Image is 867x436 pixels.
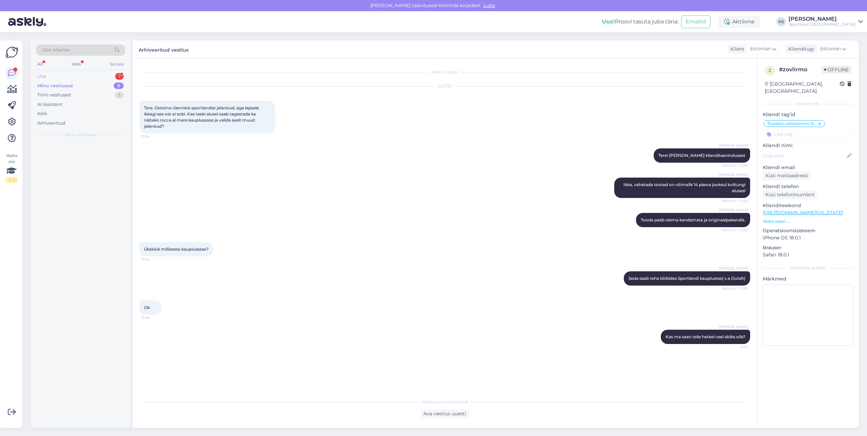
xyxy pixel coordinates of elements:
[5,152,18,183] div: Vaata siia
[820,45,841,53] span: Estonian
[719,324,748,329] span: [PERSON_NAME]
[763,129,853,139] input: Lisa tag
[36,60,44,69] div: All
[763,275,853,283] p: Märkmed
[37,120,65,127] div: Arhiveeritud
[722,198,748,203] span: Nähtud ✓ 13:55
[763,210,843,216] a: [URL][DOMAIN_NAME][US_STATE]
[144,305,150,310] span: Ok
[719,207,748,213] span: [PERSON_NAME]
[666,334,745,339] span: Kas ma saan teile hetkel veel abiks olla?
[139,83,750,89] div: [DATE]
[641,217,745,222] span: Toode peab olema kandamata ja originaalpakendis.
[5,46,18,59] img: Askly Logo
[789,22,855,27] div: Sportland [GEOGRAPHIC_DATA]
[779,66,821,74] div: # zovlirmo
[776,17,786,26] div: KS
[37,73,46,80] div: Uus
[722,163,748,168] span: Nähtud ✓ 13:55
[763,227,853,234] p: Operatsioonisüsteem
[65,132,96,138] span: Minu vestlused
[422,399,468,405] span: Vestlus on arhiveeritud
[763,164,853,171] p: Kliendi email
[629,276,745,281] span: Seda saab teha kõikides Sportlandi kauplustes( v.a Outelt)
[763,152,846,160] input: Lisa nimi
[789,16,863,27] a: [PERSON_NAME]Sportland [GEOGRAPHIC_DATA]
[141,134,167,139] span: 13:54
[42,47,69,54] span: Otsi kliente
[108,60,125,69] div: Socials
[719,16,760,28] div: Aktiivne
[144,105,260,129] span: Tere. Ostsime ülemiste sportlandist jalanòud, aga lapsele ikkagi see ost ei sobi. Kas taeki aluse...
[37,110,47,117] div: Kõik
[763,265,853,271] div: [PERSON_NAME]
[763,171,811,180] div: Küsi meiliaadressi
[37,83,73,89] div: Minu vestlused
[722,228,748,233] span: Nähtud ✓ 13:55
[141,315,167,320] span: 13:56
[723,344,748,349] span: 13:56
[821,66,851,73] span: Offline
[763,183,853,190] p: Kliendi telefon
[115,92,124,98] div: 1
[114,83,124,89] div: 0
[139,44,189,54] label: Arhiveeritud vestlus
[763,142,853,149] p: Kliendi nimi
[719,266,748,271] span: [PERSON_NAME]
[785,46,814,53] div: Klienditugi
[144,247,209,252] span: Ükskòik millisesse kauplusesse?
[37,92,71,98] div: Tiimi vestlused
[763,234,853,241] p: iPhone OS 18.0.1
[763,111,853,118] p: Kliendi tag'id
[421,409,469,418] div: Ava vestlus uuesti
[763,101,853,107] div: Kliendi info
[763,244,853,251] p: Brauser
[767,122,817,126] span: Toodete vahetamine (kauplus)
[623,182,746,193] span: Ikka, vahetada tooted on võimalik 14 päeva jooksul kviitungi alusesl
[763,202,853,209] p: Klienditeekond
[763,218,853,224] p: Vaata edasi ...
[602,18,678,26] div: Proovi tasuta juba täna:
[722,286,748,291] span: Nähtud ✓ 13:56
[5,177,18,183] div: 2 / 3
[602,18,615,25] b: Uus!
[728,46,744,53] div: Klient
[37,101,63,108] div: AI Assistent
[763,190,817,199] div: Küsi telefoninumbrit
[719,143,748,148] span: [PERSON_NAME]
[658,153,745,158] span: Tere! [PERSON_NAME] klienditeenindusest
[681,15,710,28] button: Emailid
[750,45,771,53] span: Estonian
[115,73,124,80] div: 1
[70,60,82,69] div: Web
[765,80,840,95] div: [GEOGRAPHIC_DATA], [GEOGRAPHIC_DATA]
[139,69,750,75] div: Vestlus algas
[768,68,771,73] span: z
[481,2,497,8] span: Luba
[141,257,167,262] span: 13:55
[763,251,853,258] p: Safari 18.0.1
[719,172,748,177] span: [PERSON_NAME]
[789,16,855,22] div: [PERSON_NAME]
